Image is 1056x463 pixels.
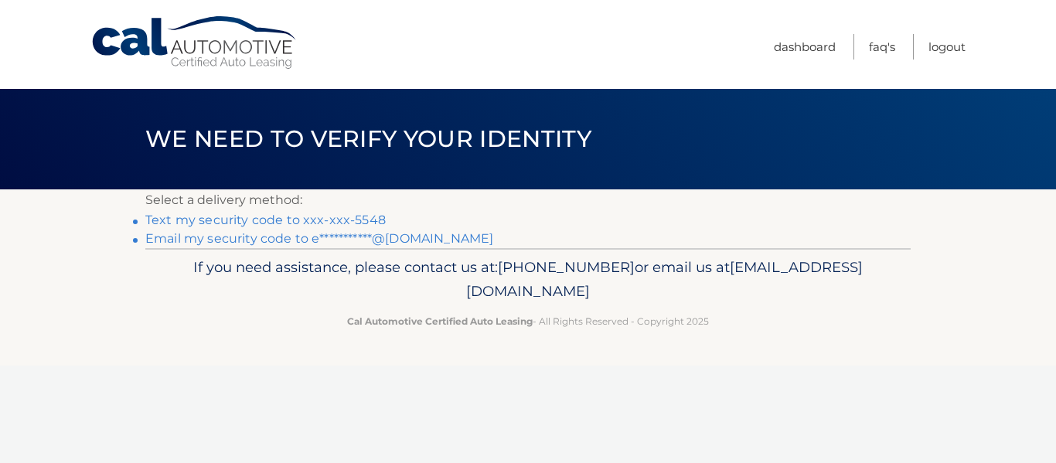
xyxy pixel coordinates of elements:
a: Text my security code to xxx-xxx-5548 [145,213,386,227]
a: Logout [928,34,966,60]
strong: Cal Automotive Certified Auto Leasing [347,315,533,327]
a: FAQ's [869,34,895,60]
span: [PHONE_NUMBER] [498,258,635,276]
p: If you need assistance, please contact us at: or email us at [155,255,901,305]
a: Cal Automotive [90,15,299,70]
p: Select a delivery method: [145,189,911,211]
p: - All Rights Reserved - Copyright 2025 [155,313,901,329]
span: We need to verify your identity [145,124,591,153]
a: Dashboard [774,34,836,60]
